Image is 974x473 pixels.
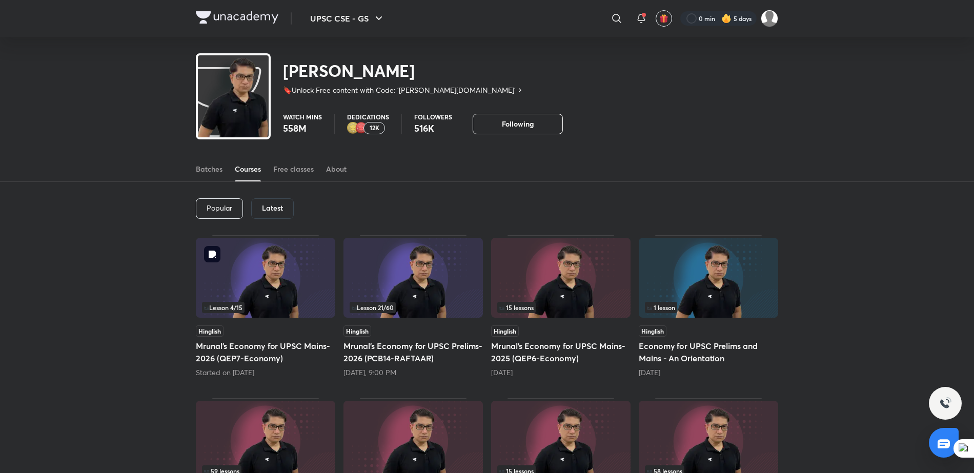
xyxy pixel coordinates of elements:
[499,304,534,311] span: 15 lessons
[491,367,631,378] div: 1 month ago
[347,114,389,120] p: Dedications
[304,8,391,29] button: UPSC CSE - GS
[645,302,772,313] div: infosection
[497,302,624,313] div: infosection
[283,60,524,81] h2: [PERSON_NAME]
[202,302,329,313] div: infocontainer
[273,157,314,181] a: Free classes
[262,204,283,212] h6: Latest
[491,238,631,318] img: Thumbnail
[204,304,242,311] span: Lesson 4 / 15
[414,114,452,120] p: Followers
[207,204,232,212] p: Popular
[939,397,951,409] img: ttu
[639,325,666,337] span: Hinglish
[761,10,778,27] img: Ayushi Singh
[202,302,329,313] div: left
[283,114,322,120] p: Watch mins
[370,125,379,132] p: 12K
[343,367,483,378] div: Tomorrow, 9:00 PM
[645,302,772,313] div: left
[196,11,278,26] a: Company Logo
[497,302,624,313] div: infocontainer
[343,340,483,364] h5: Mrunal’s Economy for UPSC Prelims-2026 (PCB14-RAFTAAR)
[196,340,335,364] h5: Mrunal’s Economy for UPSC Mains-2026 (QEP7-Economy)
[196,238,335,318] img: Thumbnail
[645,302,772,313] div: infocontainer
[326,164,347,174] div: About
[235,157,261,181] a: Courses
[343,235,483,378] div: Mrunal’s Economy for UPSC Prelims-2026 (PCB14-RAFTAAR)
[473,114,563,134] button: Following
[659,14,668,23] img: avatar
[343,238,483,318] img: Thumbnail
[326,157,347,181] a: About
[196,367,335,378] div: Started on Sept 1
[352,304,394,311] span: Lesson 21 / 60
[497,302,624,313] div: left
[198,57,269,154] img: class
[502,119,534,129] span: Following
[491,235,631,378] div: Mrunal’s Economy for UPSC Mains-2025 (QEP6-Economy)
[721,13,732,24] img: streak
[196,157,222,181] a: Batches
[639,340,778,364] h5: Economy for UPSC Prelims and Mains - An Orientation
[196,235,335,378] div: Mrunal’s Economy for UPSC Mains-2026 (QEP7-Economy)
[347,122,359,134] img: educator badge2
[283,85,516,95] p: 🔖Unlock Free content with Code: '[PERSON_NAME][DOMAIN_NAME]'
[273,164,314,174] div: Free classes
[639,235,778,378] div: Economy for UPSC Prelims and Mains - An Orientation
[350,302,477,313] div: infosection
[196,325,224,337] span: Hinglish
[414,122,452,134] p: 516K
[283,122,322,134] p: 558M
[639,367,778,378] div: 2 months ago
[491,340,631,364] h5: Mrunal’s Economy for UPSC Mains-2025 (QEP6-Economy)
[196,164,222,174] div: Batches
[656,10,672,27] button: avatar
[196,11,278,24] img: Company Logo
[350,302,477,313] div: infocontainer
[355,122,368,134] img: educator badge1
[202,302,329,313] div: infosection
[647,304,675,311] span: 1 lesson
[343,325,371,337] span: Hinglish
[491,325,519,337] span: Hinglish
[639,238,778,318] img: Thumbnail
[235,164,261,174] div: Courses
[350,302,477,313] div: left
